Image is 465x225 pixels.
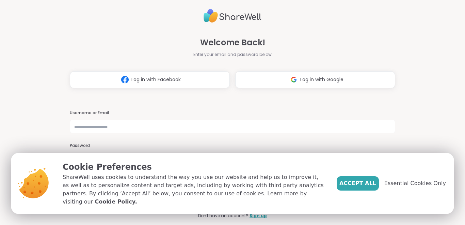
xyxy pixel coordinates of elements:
button: Log in with Facebook [70,71,230,88]
p: Cookie Preferences [63,161,326,173]
button: Log in with Google [235,71,395,88]
span: Don't have an account? [198,213,248,219]
span: Log in with Facebook [131,76,181,83]
img: ShareWell Logomark [287,73,300,86]
a: Sign up [250,213,267,219]
span: Enter your email and password below [193,51,272,58]
button: Accept All [337,176,379,191]
span: Accept All [339,179,376,187]
h3: Password [70,143,395,149]
p: ShareWell uses cookies to understand the way you use our website and help us to improve it, as we... [63,173,326,206]
img: ShareWell Logo [204,6,261,26]
span: Log in with Google [300,76,343,83]
span: Welcome Back! [200,36,265,49]
span: Essential Cookies Only [384,179,446,187]
h3: Username or Email [70,110,395,116]
a: Cookie Policy. [95,198,137,206]
img: ShareWell Logomark [118,73,131,86]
